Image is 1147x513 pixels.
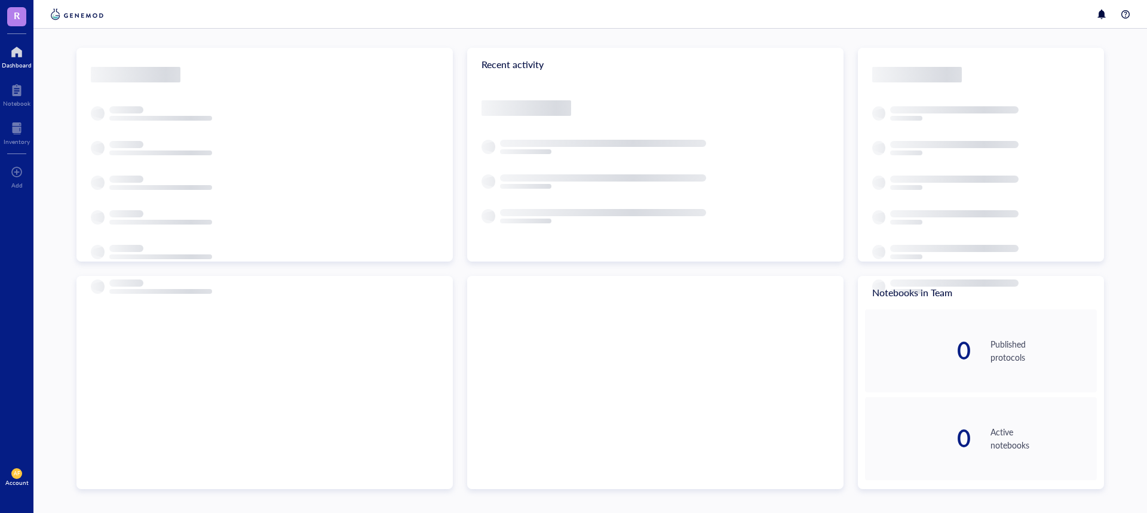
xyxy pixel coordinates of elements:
[990,337,1097,364] div: Published protocols
[2,42,32,69] a: Dashboard
[14,8,20,23] span: R
[467,48,844,81] div: Recent activity
[3,100,30,107] div: Notebook
[990,425,1097,451] div: Active notebooks
[2,62,32,69] div: Dashboard
[4,119,30,145] a: Inventory
[14,471,20,477] span: AF
[48,7,106,21] img: genemod-logo
[3,81,30,107] a: Notebook
[865,339,971,363] div: 0
[5,479,29,486] div: Account
[4,138,30,145] div: Inventory
[865,426,971,450] div: 0
[11,182,23,189] div: Add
